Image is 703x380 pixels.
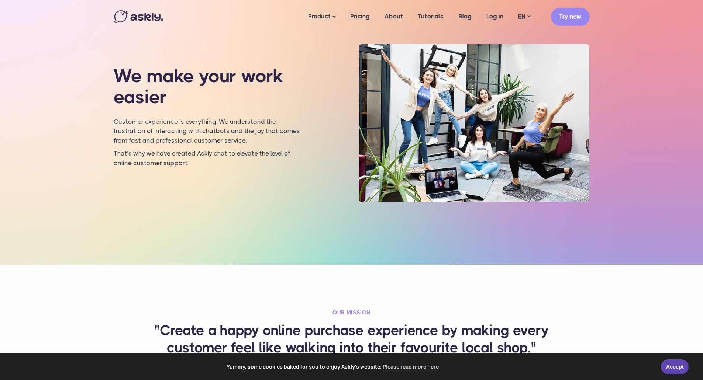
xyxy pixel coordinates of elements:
[343,2,377,31] a: Pricing
[114,149,303,168] p: That’s why we have created Askly chat to elevate the level of online customer support.
[410,2,451,31] a: Tutorials
[301,2,343,31] a: Product
[114,117,303,146] p: Customer experience is everything. We understand the frustration of interacting with chatbots and...
[377,2,410,31] a: About
[154,309,549,316] h2: Our mission
[382,361,440,372] a: learn more about cookies
[154,322,549,357] h3: "Create a happy online purchase experience by making every customer feel like walking into their ...
[11,361,656,372] span: Yummy, some cookies baked for you to enjoy Askly's website.
[661,359,689,374] a: Accept
[479,2,511,31] a: Log in
[551,8,590,26] a: Try now
[114,10,163,23] img: Askly
[114,66,303,108] h1: We make your work easier
[511,11,538,22] a: EN
[451,2,479,31] a: Blog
